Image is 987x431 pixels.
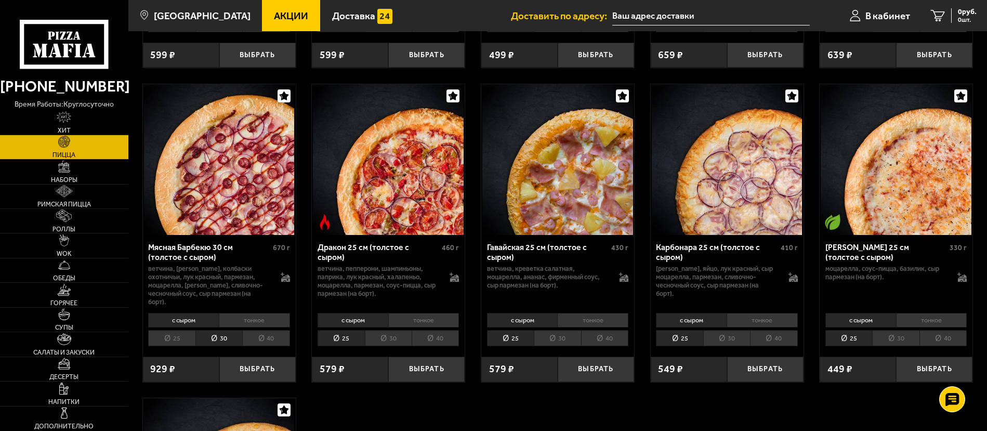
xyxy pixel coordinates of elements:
span: Напитки [48,399,80,405]
li: с сыром [487,313,558,328]
li: 40 [919,330,967,346]
span: Роллы [52,226,75,232]
span: Римская пицца [37,201,91,207]
a: Острое блюдоДракон 25 см (толстое с сыром) [312,84,465,235]
span: Салаты и закуски [33,349,95,356]
li: 40 [242,330,289,346]
span: Десерты [49,374,78,380]
span: Доставить по адресу: [511,11,612,21]
button: Выбрать [727,357,804,382]
p: ветчина, [PERSON_NAME], колбаски охотничьи, лук красный, пармезан, моцарелла, [PERSON_NAME], слив... [148,265,270,306]
span: 430 г [611,243,628,252]
span: 449 ₽ [827,364,852,374]
div: Карбонара 25 см (толстое с сыром) [656,242,778,262]
span: Хит [58,127,71,134]
a: Мясная Барбекю 30 см (толстое с сыром) [143,84,296,235]
a: Карбонара 25 см (толстое с сыром) [651,84,804,235]
li: тонкое [727,313,798,328]
input: Ваш адрес доставки [612,6,810,25]
span: 599 ₽ [320,50,345,60]
a: Вегетарианское блюдоМаргарита 25 см (толстое с сыром) [820,84,972,235]
li: тонкое [388,313,459,328]
div: [PERSON_NAME] 25 см (толстое с сыром) [825,242,947,262]
img: Вегетарианское блюдо [825,214,840,230]
li: 40 [581,330,628,346]
li: 25 [318,330,364,346]
span: В кабинет [865,11,910,21]
span: Доставка [332,11,375,21]
span: 499 ₽ [489,50,514,60]
button: Выбрать [727,43,804,68]
span: Акции [274,11,308,21]
button: Выбрать [896,357,972,382]
span: Супы [55,324,73,331]
span: 0 руб. [958,8,977,16]
img: Мясная Барбекю 30 см (толстое с сыром) [144,84,295,235]
li: тонкое [896,313,967,328]
li: тонкое [219,313,290,328]
button: Выбрать [558,357,634,382]
button: Выбрать [896,43,972,68]
li: тонкое [557,313,628,328]
span: 599 ₽ [150,50,175,60]
span: [GEOGRAPHIC_DATA] [154,11,251,21]
img: Карбонара 25 см (толстое с сыром) [652,84,802,235]
img: Гавайская 25 см (толстое с сыром) [482,84,633,235]
img: Дракон 25 см (толстое с сыром) [313,84,464,235]
button: Выбрать [219,43,296,68]
img: Острое блюдо [317,214,333,230]
span: 460 г [442,243,459,252]
li: с сыром [318,313,388,328]
li: 30 [195,330,242,346]
li: 30 [534,330,581,346]
p: моцарелла, соус-пицца, базилик, сыр пармезан (на борт). [825,265,947,281]
span: Обеды [53,275,75,281]
img: 15daf4d41897b9f0e9f617042186c801.svg [377,9,393,24]
span: Пицца [52,152,75,158]
li: 25 [487,330,534,346]
span: 670 г [273,243,290,252]
button: Выбрать [388,43,465,68]
span: Дополнительно [34,423,94,429]
span: WOK [57,251,71,257]
li: 30 [365,330,412,346]
span: Наборы [51,177,77,183]
button: Выбрать [219,357,296,382]
span: 0 шт. [958,17,977,23]
p: ветчина, пепперони, шампиньоны, паприка, лук красный, халапеньо, моцарелла, пармезан, соус-пицца,... [318,265,439,297]
div: Дракон 25 см (толстое с сыром) [318,242,439,262]
p: ветчина, креветка салатная, моцарелла, ананас, фирменный соус, сыр пармезан (на борт). [487,265,609,289]
span: 579 ₽ [320,364,345,374]
span: 639 ₽ [827,50,852,60]
li: с сыром [148,313,219,328]
a: Гавайская 25 см (толстое с сыром) [481,84,634,235]
div: Гавайская 25 см (толстое с сыром) [487,242,609,262]
p: [PERSON_NAME], яйцо, лук красный, сыр Моцарелла, пармезан, сливочно-чесночный соус, сыр пармезан ... [656,265,778,297]
span: 659 ₽ [658,50,683,60]
li: 30 [872,330,919,346]
li: с сыром [825,313,896,328]
li: 25 [825,330,872,346]
span: Горячее [50,300,77,306]
span: 549 ₽ [658,364,683,374]
button: Выбрать [558,43,634,68]
li: 40 [750,330,797,346]
span: 330 г [950,243,967,252]
span: 410 г [781,243,798,252]
li: 40 [412,330,459,346]
button: Выбрать [388,357,465,382]
div: Мясная Барбекю 30 см (толстое с сыром) [148,242,270,262]
img: Маргарита 25 см (толстое с сыром) [821,84,971,235]
li: с сыром [656,313,727,328]
li: 25 [148,330,195,346]
li: 25 [656,330,703,346]
span: 929 ₽ [150,364,175,374]
li: 30 [703,330,750,346]
span: 579 ₽ [489,364,514,374]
